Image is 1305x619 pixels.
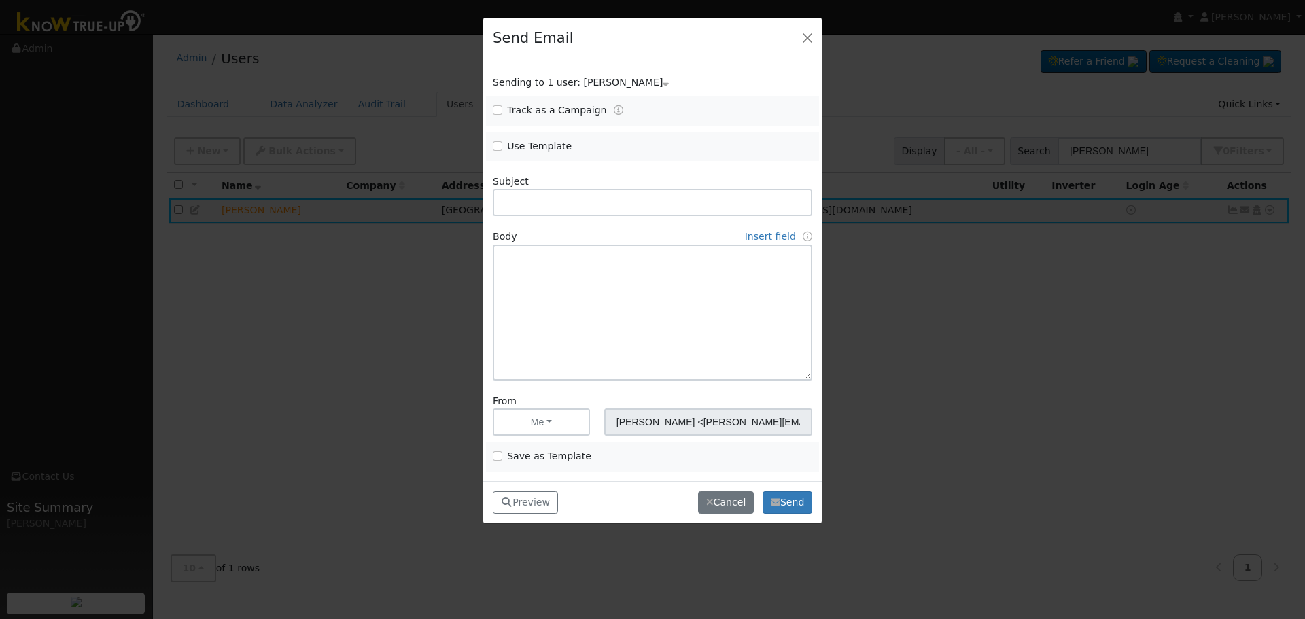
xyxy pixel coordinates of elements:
[507,139,572,154] label: Use Template
[745,231,796,242] a: Insert field
[493,141,502,151] input: Use Template
[614,105,623,116] a: Tracking Campaigns
[493,230,517,244] label: Body
[507,103,606,118] label: Track as a Campaign
[763,491,812,514] button: Send
[493,451,502,461] input: Save as Template
[493,27,573,49] h4: Send Email
[486,75,820,90] div: Show users
[493,491,558,514] button: Preview
[493,408,590,436] button: Me
[493,394,517,408] label: From
[803,231,812,242] a: Fields
[493,175,529,189] label: Subject
[698,491,754,514] button: Cancel
[507,449,591,463] label: Save as Template
[493,105,502,115] input: Track as a Campaign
